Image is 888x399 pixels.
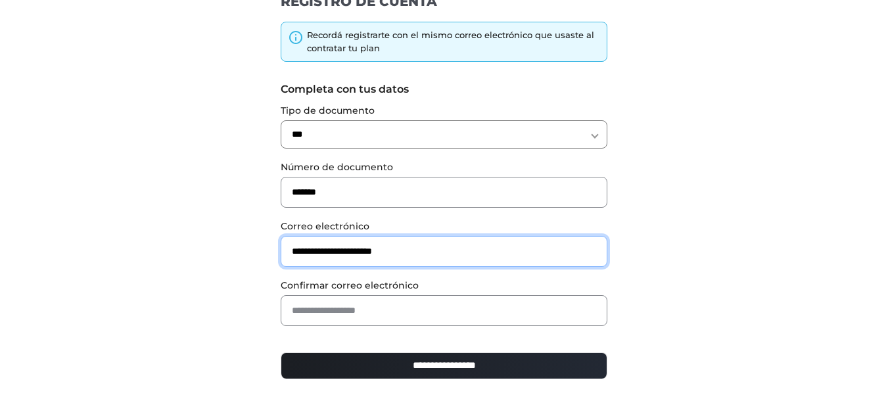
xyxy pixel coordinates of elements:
label: Tipo de documento [281,104,607,118]
label: Número de documento [281,160,607,174]
div: Recordá registrarte con el mismo correo electrónico que usaste al contratar tu plan [307,29,600,55]
label: Completa con tus datos [281,82,607,97]
label: Confirmar correo electrónico [281,279,607,293]
label: Correo electrónico [281,220,607,233]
